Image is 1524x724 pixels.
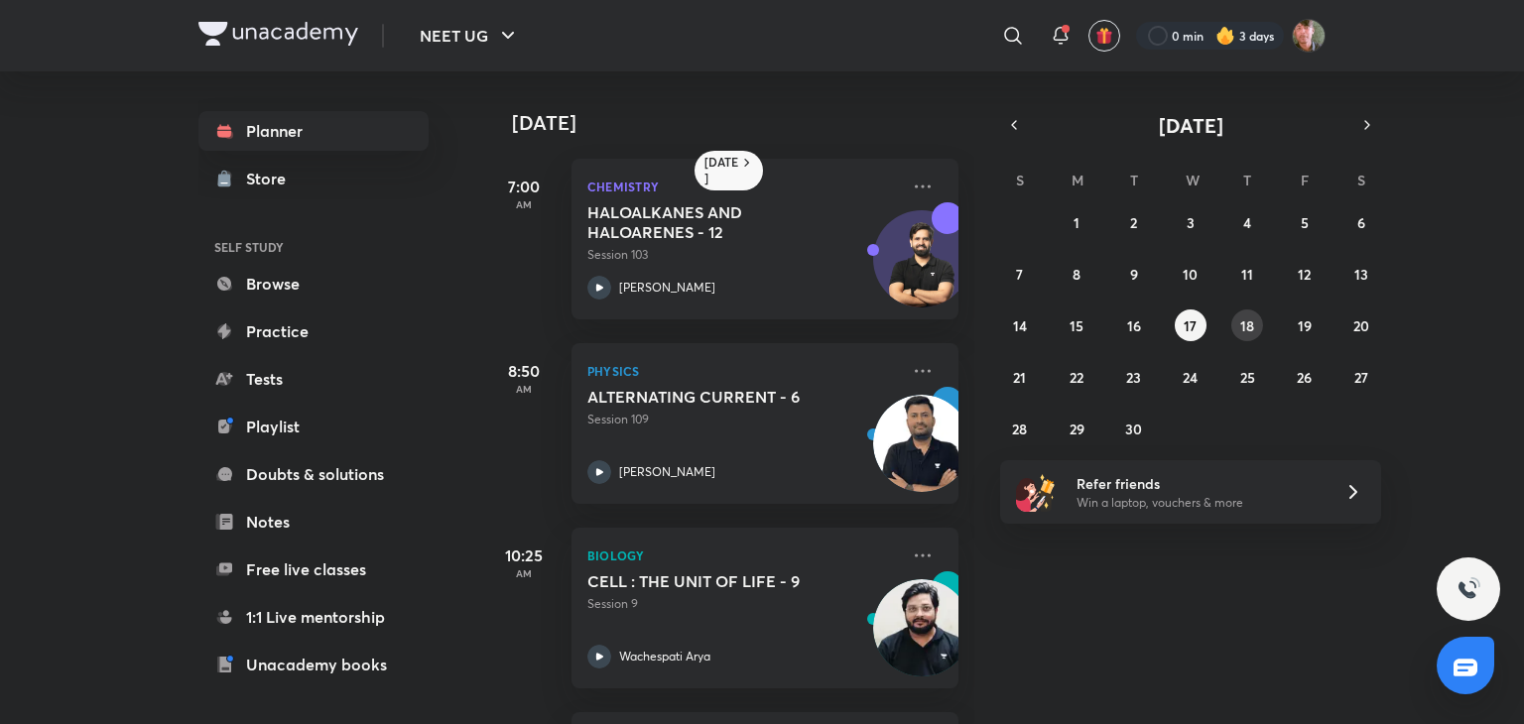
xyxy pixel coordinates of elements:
[198,359,429,399] a: Tests
[587,359,899,383] p: Physics
[619,648,710,665] p: Wachespati Arya
[1243,213,1251,232] abbr: September 4, 2025
[408,16,532,56] button: NEET UG
[1175,206,1206,238] button: September 3, 2025
[1004,413,1036,444] button: September 28, 2025
[1004,258,1036,290] button: September 7, 2025
[484,543,564,567] h5: 10:25
[1088,20,1120,52] button: avatar
[1240,368,1255,387] abbr: September 25, 2025
[1289,309,1321,341] button: September 19, 2025
[587,175,899,198] p: Chemistry
[1292,19,1326,53] img: Ravii
[1004,309,1036,341] button: September 14, 2025
[619,463,715,481] p: [PERSON_NAME]
[1345,361,1377,393] button: September 27, 2025
[1186,171,1200,189] abbr: Wednesday
[1095,27,1113,45] img: avatar
[1345,258,1377,290] button: September 13, 2025
[1231,206,1263,238] button: September 4, 2025
[198,407,429,446] a: Playlist
[198,111,429,151] a: Planner
[1354,368,1368,387] abbr: September 27, 2025
[1061,206,1092,238] button: September 1, 2025
[1004,361,1036,393] button: September 21, 2025
[1077,494,1321,512] p: Win a laptop, vouchers & more
[1130,265,1138,284] abbr: September 9, 2025
[198,22,358,51] a: Company Logo
[1118,413,1150,444] button: September 30, 2025
[1231,258,1263,290] button: September 11, 2025
[1289,361,1321,393] button: September 26, 2025
[1183,368,1198,387] abbr: September 24, 2025
[1357,171,1365,189] abbr: Saturday
[484,567,564,579] p: AM
[587,202,834,242] h5: HALOALKANES AND HALOARENES - 12
[1231,309,1263,341] button: September 18, 2025
[1126,368,1141,387] abbr: September 23, 2025
[1077,473,1321,494] h6: Refer friends
[587,387,834,407] h5: ALTERNATING CURRENT - 6
[1070,316,1083,335] abbr: September 15, 2025
[1175,258,1206,290] button: September 10, 2025
[1357,213,1365,232] abbr: September 6, 2025
[1118,206,1150,238] button: September 2, 2025
[198,230,429,264] h6: SELF STUDY
[484,175,564,198] h5: 7:00
[1130,171,1138,189] abbr: Tuesday
[512,111,978,135] h4: [DATE]
[874,221,969,316] img: Avatar
[484,383,564,395] p: AM
[1074,213,1079,232] abbr: September 1, 2025
[1130,213,1137,232] abbr: September 2, 2025
[1159,112,1223,139] span: [DATE]
[198,645,429,684] a: Unacademy books
[1289,206,1321,238] button: September 5, 2025
[1118,309,1150,341] button: September 16, 2025
[1061,309,1092,341] button: September 15, 2025
[1301,213,1309,232] abbr: September 5, 2025
[1175,309,1206,341] button: September 17, 2025
[619,279,715,297] p: [PERSON_NAME]
[246,167,298,190] div: Store
[198,549,429,589] a: Free live classes
[1072,171,1083,189] abbr: Monday
[1012,420,1027,438] abbr: September 28, 2025
[198,597,429,637] a: 1:1 Live mentorship
[1298,265,1311,284] abbr: September 12, 2025
[484,198,564,210] p: AM
[1061,361,1092,393] button: September 22, 2025
[198,264,429,303] a: Browse
[1061,258,1092,290] button: September 8, 2025
[1125,420,1142,438] abbr: September 30, 2025
[1175,361,1206,393] button: September 24, 2025
[198,159,429,198] a: Store
[1127,316,1141,335] abbr: September 16, 2025
[1457,577,1480,601] img: ttu
[1118,258,1150,290] button: September 9, 2025
[587,595,899,613] p: Session 9
[198,22,358,46] img: Company Logo
[587,571,834,591] h5: CELL : THE UNIT OF LIFE - 9
[1070,368,1083,387] abbr: September 22, 2025
[1297,368,1312,387] abbr: September 26, 2025
[1073,265,1080,284] abbr: September 8, 2025
[1231,361,1263,393] button: September 25, 2025
[587,246,899,264] p: Session 103
[1016,265,1023,284] abbr: September 7, 2025
[484,359,564,383] h5: 8:50
[587,543,899,567] p: Biology
[587,411,899,428] p: Session 109
[1354,265,1368,284] abbr: September 13, 2025
[1301,171,1309,189] abbr: Friday
[1240,316,1254,335] abbr: September 18, 2025
[1184,316,1197,335] abbr: September 17, 2025
[1016,472,1056,512] img: referral
[1183,265,1198,284] abbr: September 10, 2025
[1118,361,1150,393] button: September 23, 2025
[1353,316,1369,335] abbr: September 20, 2025
[1243,171,1251,189] abbr: Thursday
[1070,420,1084,438] abbr: September 29, 2025
[1016,171,1024,189] abbr: Sunday
[198,502,429,542] a: Notes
